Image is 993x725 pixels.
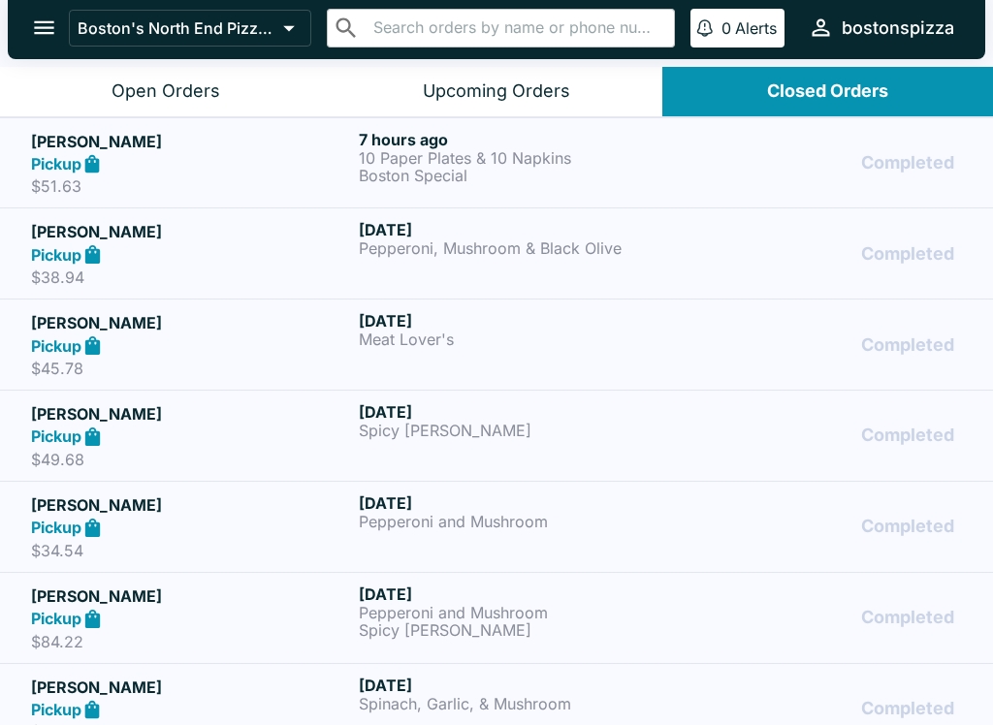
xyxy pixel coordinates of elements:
[31,450,351,469] p: $49.68
[800,7,962,48] button: bostonspizza
[31,402,351,426] h5: [PERSON_NAME]
[359,402,679,422] h6: [DATE]
[359,676,679,695] h6: [DATE]
[842,16,954,40] div: bostonspizza
[359,331,679,348] p: Meat Lover's
[359,695,679,712] p: Spinach, Garlic, & Mushroom
[735,18,777,38] p: Alerts
[112,80,220,103] div: Open Orders
[31,518,81,537] strong: Pickup
[31,154,81,173] strong: Pickup
[359,604,679,621] p: Pepperoni and Mushroom
[69,10,311,47] button: Boston's North End Pizza Bakery
[31,245,81,265] strong: Pickup
[368,15,666,42] input: Search orders by name or phone number
[359,149,679,167] p: 10 Paper Plates & 10 Napkins
[31,632,351,651] p: $84.22
[767,80,888,103] div: Closed Orders
[31,700,81,719] strong: Pickup
[31,541,351,560] p: $34.54
[31,676,351,699] h5: [PERSON_NAME]
[359,220,679,239] h6: [DATE]
[359,513,679,530] p: Pepperoni and Mushroom
[31,311,351,334] h5: [PERSON_NAME]
[359,130,679,149] h6: 7 hours ago
[359,621,679,639] p: Spicy [PERSON_NAME]
[31,336,81,356] strong: Pickup
[359,311,679,331] h6: [DATE]
[423,80,570,103] div: Upcoming Orders
[31,130,351,153] h5: [PERSON_NAME]
[31,609,81,628] strong: Pickup
[31,220,351,243] h5: [PERSON_NAME]
[31,359,351,378] p: $45.78
[359,493,679,513] h6: [DATE]
[31,176,351,196] p: $51.63
[721,18,731,38] p: 0
[78,18,275,38] p: Boston's North End Pizza Bakery
[19,3,69,52] button: open drawer
[359,239,679,257] p: Pepperoni, Mushroom & Black Olive
[359,167,679,184] p: Boston Special
[359,422,679,439] p: Spicy [PERSON_NAME]
[31,426,81,446] strong: Pickup
[359,584,679,604] h6: [DATE]
[31,493,351,517] h5: [PERSON_NAME]
[31,268,351,287] p: $38.94
[31,584,351,608] h5: [PERSON_NAME]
